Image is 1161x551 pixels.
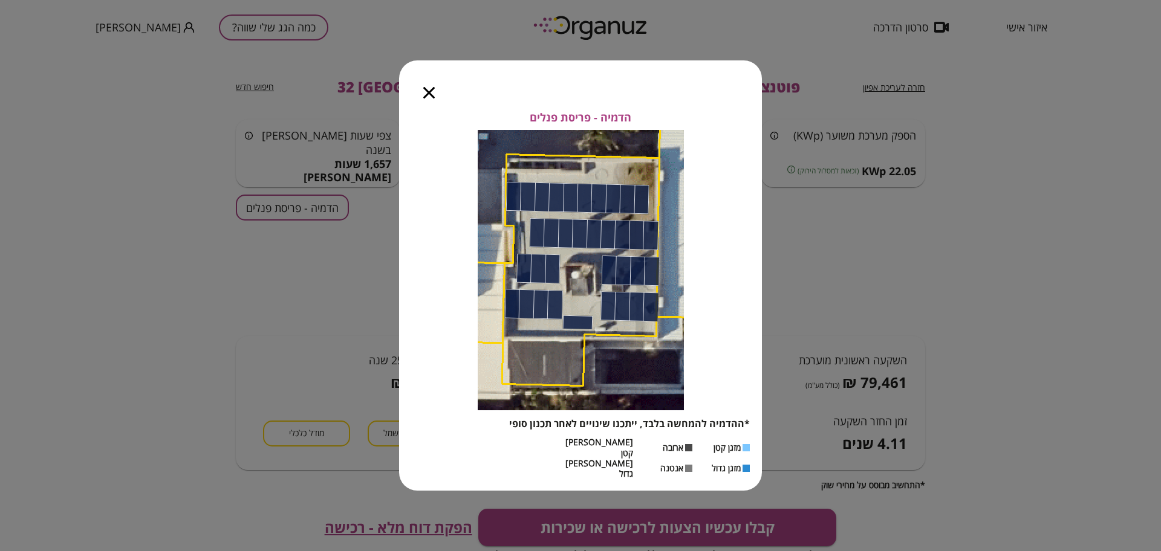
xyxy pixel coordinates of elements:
span: הדמיה - פריסת פנלים [530,111,631,124]
span: אנטנה [660,463,683,473]
span: מזגן גדול [712,463,741,473]
span: [PERSON_NAME] גדול [565,458,633,479]
span: ארובה [663,442,683,453]
span: מזגן קטן [714,442,741,453]
span: *ההדמיה להמחשה בלבד, ייתכנו שינויים לאחר תכנון סופי [509,417,750,430]
img: Panels layout [478,130,684,410]
span: [PERSON_NAME] קטן [565,437,633,458]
